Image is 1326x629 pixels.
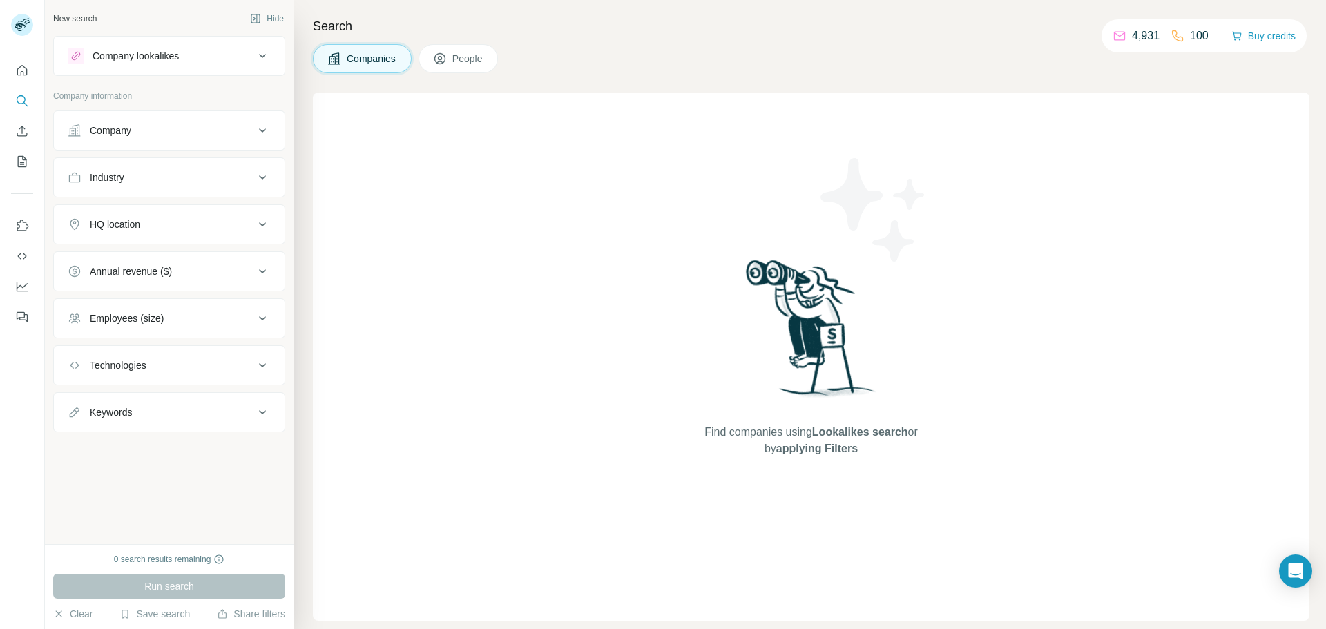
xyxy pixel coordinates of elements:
button: Keywords [54,396,285,429]
button: Company [54,114,285,147]
button: Clear [53,607,93,621]
button: Industry [54,161,285,194]
button: Company lookalikes [54,39,285,72]
div: Keywords [90,405,132,419]
button: Dashboard [11,274,33,299]
span: Companies [347,52,397,66]
span: Find companies using or by [700,424,921,457]
div: New search [53,12,97,25]
p: 100 [1190,28,1209,44]
button: Annual revenue ($) [54,255,285,288]
p: 4,931 [1132,28,1160,44]
div: Company [90,124,131,137]
div: Technologies [90,358,146,372]
button: HQ location [54,208,285,241]
button: My lists [11,149,33,174]
button: Use Surfe API [11,244,33,269]
button: Search [11,88,33,113]
button: Hide [240,8,294,29]
button: Use Surfe on LinkedIn [11,213,33,238]
button: Buy credits [1231,26,1296,46]
div: HQ location [90,217,140,231]
div: Open Intercom Messenger [1279,554,1312,588]
div: Employees (size) [90,311,164,325]
div: Company lookalikes [93,49,179,63]
button: Share filters [217,607,285,621]
div: Industry [90,171,124,184]
button: Technologies [54,349,285,382]
div: Annual revenue ($) [90,264,172,278]
p: Company information [53,90,285,102]
img: Surfe Illustration - Woman searching with binoculars [740,256,883,410]
span: People [452,52,484,66]
h4: Search [313,17,1309,36]
img: Surfe Illustration - Stars [811,148,936,272]
span: applying Filters [776,443,858,454]
button: Feedback [11,304,33,329]
button: Quick start [11,58,33,83]
button: Enrich CSV [11,119,33,144]
div: 0 search results remaining [114,553,225,565]
button: Employees (size) [54,302,285,335]
button: Save search [119,607,190,621]
span: Lookalikes search [812,426,908,438]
